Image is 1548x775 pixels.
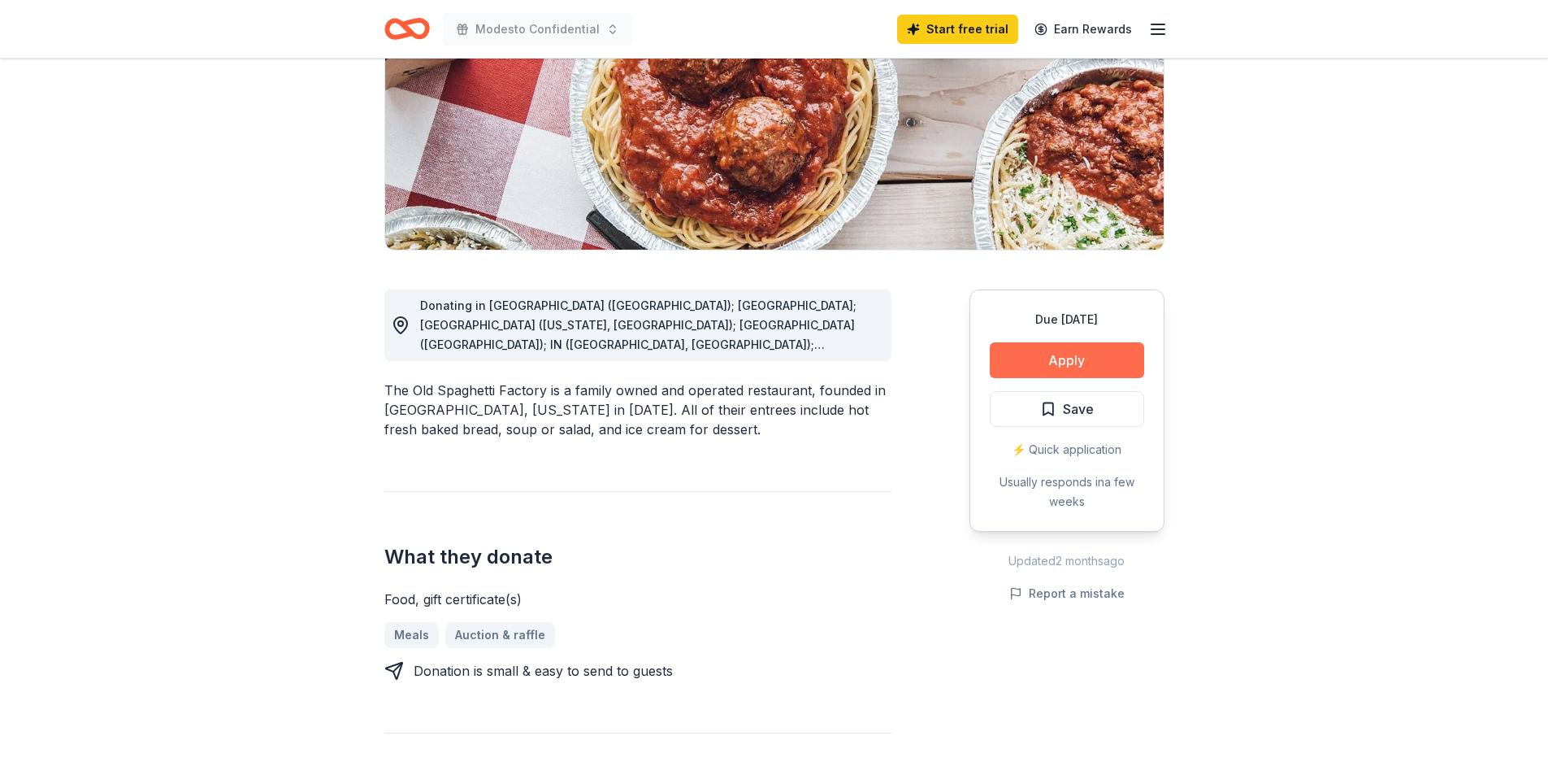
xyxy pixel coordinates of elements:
[445,622,555,648] a: Auction & raffle
[969,551,1164,571] div: Updated 2 months ago
[990,391,1144,427] button: Save
[443,13,632,46] button: Modesto Confidential
[897,15,1018,44] a: Start free trial
[384,544,891,570] h2: What they donate
[990,472,1144,512] div: Usually responds in a few weeks
[384,590,891,609] div: Food, gift certificate(s)
[475,20,600,39] span: Modesto Confidential
[384,381,891,439] div: The Old Spaghetti Factory is a family owned and operated restaurant, founded in [GEOGRAPHIC_DATA]...
[990,342,1144,378] button: Apply
[1063,398,1094,420] span: Save
[420,298,860,527] span: Donating in [GEOGRAPHIC_DATA] ([GEOGRAPHIC_DATA]); [GEOGRAPHIC_DATA]; [GEOGRAPHIC_DATA] ([US_STAT...
[414,661,673,681] div: Donation is small & easy to send to guests
[1025,15,1142,44] a: Earn Rewards
[384,622,439,648] a: Meals
[384,10,430,48] a: Home
[1009,584,1125,603] button: Report a mistake
[990,440,1144,459] div: ⚡️ Quick application
[990,310,1144,329] div: Due [DATE]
